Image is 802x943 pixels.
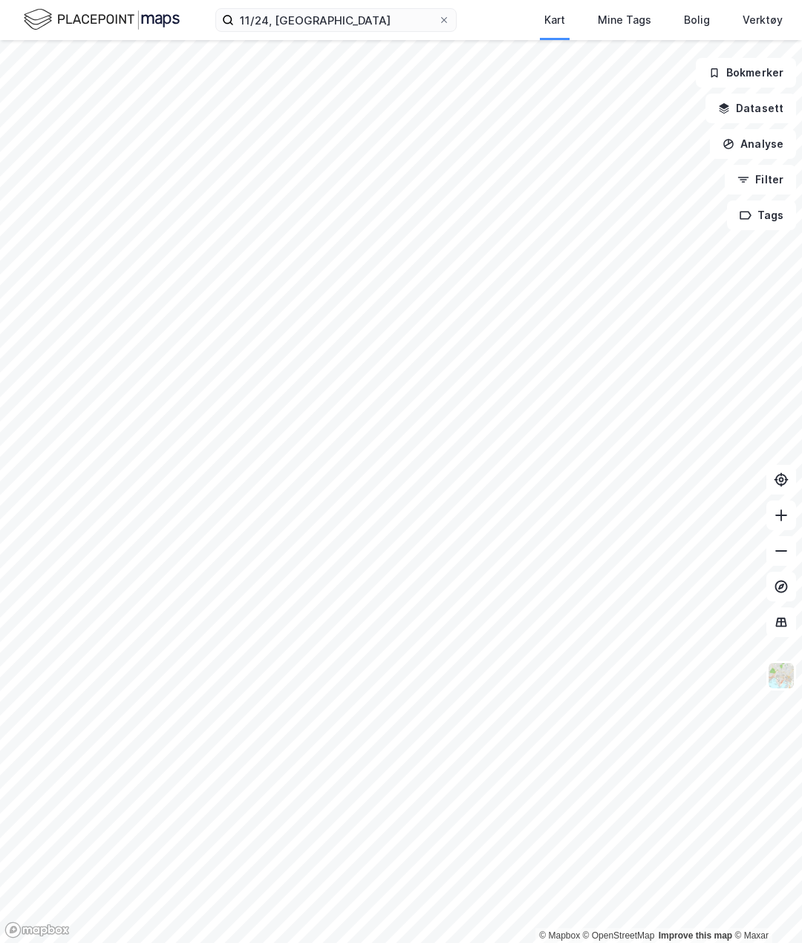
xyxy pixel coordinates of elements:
div: Bolig [684,11,710,29]
button: Datasett [705,94,796,123]
div: Mine Tags [598,11,651,29]
div: Kontrollprogram for chat [728,872,802,943]
button: Bokmerker [696,58,796,88]
div: Verktøy [743,11,783,29]
button: Filter [725,165,796,195]
iframe: Chat Widget [728,872,802,943]
input: Søk på adresse, matrikkel, gårdeiere, leietakere eller personer [234,9,438,31]
button: Tags [727,200,796,230]
a: Mapbox [539,930,580,941]
a: OpenStreetMap [583,930,655,941]
button: Analyse [710,129,796,159]
img: logo.f888ab2527a4732fd821a326f86c7f29.svg [24,7,180,33]
img: Z [767,662,795,690]
a: Mapbox homepage [4,921,70,939]
a: Improve this map [659,930,732,941]
div: Kart [544,11,565,29]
